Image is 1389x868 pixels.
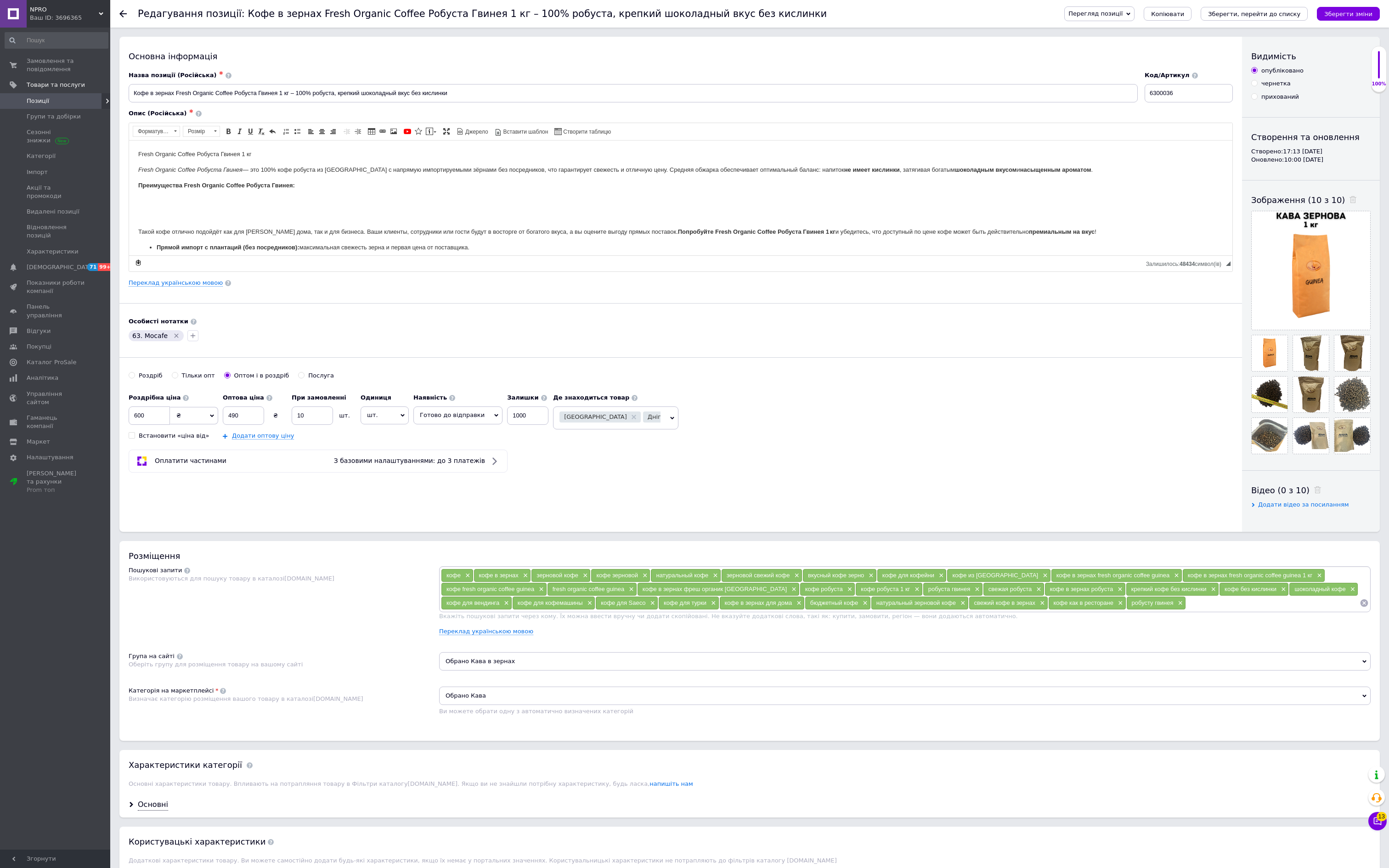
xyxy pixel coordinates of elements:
a: По центру [317,126,327,136]
span: × [794,599,802,607]
span: натуральный зерновой кофе [876,599,956,606]
span: кофе для вендинга [446,599,499,606]
span: × [1209,586,1216,593]
em: Fresh Organic Coffee Робуста Гвинея [9,26,113,33]
p: максимальная свежесть зерна и первая цена от поставщика. [28,102,1076,112]
span: 13 [1377,812,1387,821]
span: Опис (Російська) [129,110,187,117]
span: кофе в зернах fresh organic coffee guinea 1 кг [1188,572,1312,579]
div: Роздріб [139,372,163,380]
span: × [860,599,868,607]
strong: не имеет кислинки [715,26,771,33]
a: Переклад українською мовою [439,628,533,635]
a: Вставити/Редагувати посилання (⌘+L) [378,126,388,136]
p: Такой кофе отлично подойдёт как для [PERSON_NAME] дома, так и для бизнеса. Ваши клиенты, сотрудни... [9,87,1094,96]
span: × [536,586,544,593]
span: кофе fresh organic coffee guinea [446,586,534,592]
span: 99+ [98,263,113,271]
p: — это 100% кофе робуста из [GEOGRAPHIC_DATA] с напрямую импортируемыми зёрнами без посредников, ч... [9,25,1094,34]
span: Відновлення позицій [27,223,85,240]
span: Розмір [183,126,211,136]
span: × [463,572,470,580]
strong: премиальным на вкус [900,88,966,95]
span: крепкий кофе без кислинки [1131,586,1207,592]
div: Створено: 17:13 [DATE] [1251,147,1371,156]
span: шоколадный кофе [1294,586,1345,592]
div: Кiлькiсть символiв [1146,259,1226,267]
span: Характеристики [27,248,79,256]
span: × [581,572,588,580]
span: кофе зерновой [596,572,638,579]
strong: Прямой импорт с плантаций (без посредников): [28,103,170,110]
div: Ваш ID: 3696365 [30,14,110,22]
span: × [585,599,593,607]
span: × [1116,599,1123,607]
span: × [1172,572,1179,580]
span: робуста гвинея [928,586,970,592]
span: Категорії [27,152,56,160]
strong: Преимущества Fresh Organic Coffee Робуста Гвинея: [9,41,166,48]
span: [PERSON_NAME] та рахунки [27,469,85,495]
span: Каталог ProSale [27,358,76,366]
input: Пошук [5,32,108,49]
div: Група на сайті [129,652,175,660]
span: Налаштування [27,453,73,462]
span: × [709,599,716,607]
span: Готово до відправки [420,411,485,418]
b: Роздрібна ціна [129,394,181,401]
b: Залишки [507,394,538,401]
span: кофе в зернах для дома [725,599,792,606]
button: Зберегти, перейти до списку [1201,7,1308,21]
span: × [1115,586,1123,593]
span: Панель управління [27,303,85,319]
span: ₴ [176,412,181,419]
span: кофе без кислинки [1225,586,1276,592]
strong: насыщенным ароматом [891,26,962,33]
span: × [648,599,655,607]
span: Використовуються для пошуку товару в каталозі [DOMAIN_NAME] [129,575,334,582]
input: 0 [129,406,170,425]
span: кофе для Saeco [601,599,645,606]
div: 100% Якість заповнення [1371,46,1387,92]
a: Таблиця [367,126,377,136]
strong: шоколадным вкусом [826,26,888,33]
div: чернетка [1261,79,1291,88]
span: вкусный кофе зерно [808,572,864,579]
a: Вставити/видалити маркований список [292,126,302,136]
span: × [1038,599,1045,607]
span: ✱ [189,108,193,114]
span: × [937,572,944,580]
div: Категорія на маркетплейсі [129,687,214,695]
span: Сезонні знижки [27,128,85,145]
div: Встановити «ціна від» [139,432,209,440]
div: Видимість [1251,51,1371,62]
div: шт. [333,411,356,420]
div: 100% [1372,81,1386,87]
a: Додати відео з YouTube [402,126,412,136]
span: × [627,586,634,593]
span: 63. Mocafe [132,332,168,339]
span: × [789,586,796,593]
span: Аналітика [27,374,58,382]
span: Перегляд позиції [1068,10,1123,17]
label: Одиниця [361,394,409,402]
span: × [1348,586,1355,593]
span: кофе как в ресторане [1054,599,1114,606]
span: × [912,586,920,593]
input: 0 [292,406,333,425]
div: Пошукові запити [129,566,182,575]
a: Форматування [133,126,180,137]
button: Зберегти зміни [1317,7,1380,21]
input: - [507,406,548,425]
div: опубліковано [1261,67,1304,75]
span: кофе [446,572,461,579]
a: Вставити шаблон [493,126,550,136]
span: свежий кофе в зернах [974,599,1035,606]
span: × [711,572,718,580]
a: Підкреслений (⌘+U) [245,126,255,136]
span: Товари та послуги [27,81,85,89]
span: кофе в зернах fresh organic coffee guinea [1056,572,1170,579]
span: З базовими налаштуваннями: до 3 платежів [334,457,485,464]
span: Видалені позиції [27,208,79,216]
span: Джерело [464,128,488,136]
